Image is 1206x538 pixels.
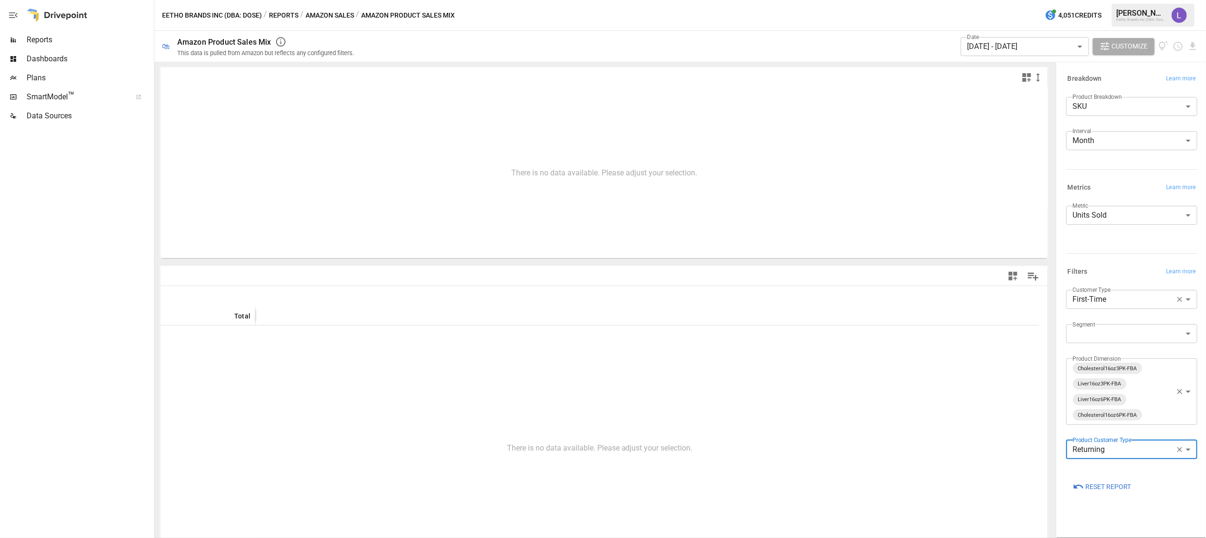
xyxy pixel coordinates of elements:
[1167,183,1196,192] span: Learn more
[961,37,1089,56] div: [DATE] - [DATE]
[1059,10,1102,21] span: 4,051 Credits
[162,42,170,51] div: 🛍
[1167,267,1196,277] span: Learn more
[507,443,693,454] p: There is no data available. Please adjust your selection.
[1066,131,1197,150] div: Month
[1187,41,1198,52] button: Download report
[162,10,262,21] button: Eetho Brands Inc (DBA: Dose)
[1167,74,1196,84] span: Learn more
[1073,127,1091,135] label: Interval
[300,10,304,21] div: /
[1066,440,1191,459] div: Returning
[1074,378,1125,389] span: Liver16oz3PK-FBA
[511,168,697,177] div: There is no data available. Please adjust your selection.
[68,90,75,102] span: ™
[27,91,125,103] span: SmartModel
[1117,18,1166,22] div: Eetho Brands Inc (DBA: Dose)
[264,10,267,21] div: /
[1066,206,1197,225] div: Units Sold
[1073,355,1121,363] label: Product Dimension
[27,34,152,46] span: Reports
[967,33,979,41] label: Date
[1073,320,1095,328] label: Segment
[1066,478,1138,495] button: Reset Report
[1073,286,1111,294] label: Customer Type
[27,72,152,84] span: Plans
[1074,394,1125,405] span: Liver16oz6PK-FBA
[27,53,152,65] span: Dashboards
[1073,436,1132,444] label: Product Customer Type
[1068,183,1091,193] h6: Metrics
[27,110,152,122] span: Data Sources
[1066,97,1197,116] div: SKU
[1068,74,1102,84] h6: Breakdown
[1172,8,1187,23] img: Lindsay North
[177,49,354,57] div: This data is pulled from Amazon but reflects any configured filters.
[1023,266,1044,287] button: Manage Columns
[356,10,359,21] div: /
[1074,363,1141,374] span: Cholesterol16oz3PK-FBA
[1173,41,1184,52] button: Schedule report
[1073,93,1122,101] label: Product Breakdown
[1166,2,1193,29] button: Lindsay North
[1041,7,1106,24] button: 4,051Credits
[1073,202,1089,210] label: Metric
[234,312,250,320] div: Total
[177,38,271,47] div: Amazon Product Sales Mix
[1068,267,1088,277] h6: Filters
[1074,410,1141,421] span: Cholesterol16oz6PK-FBA
[306,10,354,21] button: Amazon Sales
[1093,38,1155,55] button: Customize
[269,10,298,21] button: Reports
[1086,481,1131,493] span: Reset Report
[1158,38,1169,55] button: View documentation
[1112,40,1148,52] span: Customize
[1066,290,1191,309] div: First-Time
[1117,9,1166,18] div: [PERSON_NAME]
